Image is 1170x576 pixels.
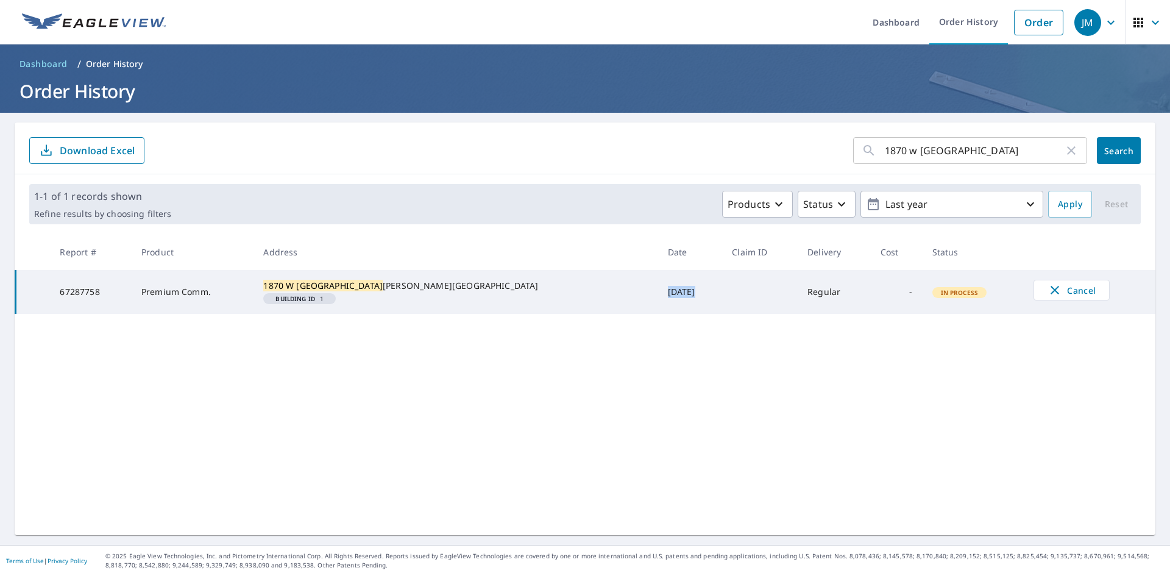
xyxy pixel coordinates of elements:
p: 1-1 of 1 records shown [34,189,171,204]
p: Order History [86,58,143,70]
button: Apply [1048,191,1092,218]
span: In Process [934,288,986,297]
span: Apply [1058,197,1082,212]
p: © 2025 Eagle View Technologies, Inc. and Pictometry International Corp. All Rights Reserved. Repo... [105,552,1164,570]
em: Building ID [275,296,315,302]
input: Address, Report #, Claim ID, etc. [885,133,1064,168]
th: Address [253,234,658,270]
mark: 1870 W [GEOGRAPHIC_DATA] [263,280,383,291]
div: JM [1074,9,1101,36]
a: Dashboard [15,54,73,74]
button: Download Excel [29,137,144,164]
button: Search [1097,137,1141,164]
span: Search [1107,145,1131,157]
td: 67287758 [50,270,131,314]
a: Order [1014,10,1063,35]
a: Privacy Policy [48,556,87,565]
p: Download Excel [60,144,135,157]
div: [PERSON_NAME][GEOGRAPHIC_DATA] [263,280,648,292]
button: Status [798,191,856,218]
th: Product [132,234,253,270]
nav: breadcrumb [15,54,1155,74]
a: Terms of Use [6,556,44,565]
th: Report # [50,234,131,270]
th: Date [658,234,723,270]
th: Cost [871,234,923,270]
td: [DATE] [658,270,723,314]
img: EV Logo [22,13,166,32]
th: Claim ID [722,234,798,270]
button: Products [722,191,793,218]
p: | [6,557,87,564]
td: - [871,270,923,314]
td: Premium Comm. [132,270,253,314]
p: Last year [881,194,1023,215]
p: Products [728,197,770,212]
button: Last year [860,191,1043,218]
h1: Order History [15,79,1155,104]
span: Dashboard [19,58,68,70]
p: Refine results by choosing filters [34,208,171,219]
th: Delivery [798,234,871,270]
span: 1 [268,296,331,302]
span: Cancel [1046,283,1097,297]
button: Cancel [1033,280,1110,300]
li: / [77,57,81,71]
td: Regular [798,270,871,314]
th: Status [923,234,1024,270]
p: Status [803,197,833,212]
